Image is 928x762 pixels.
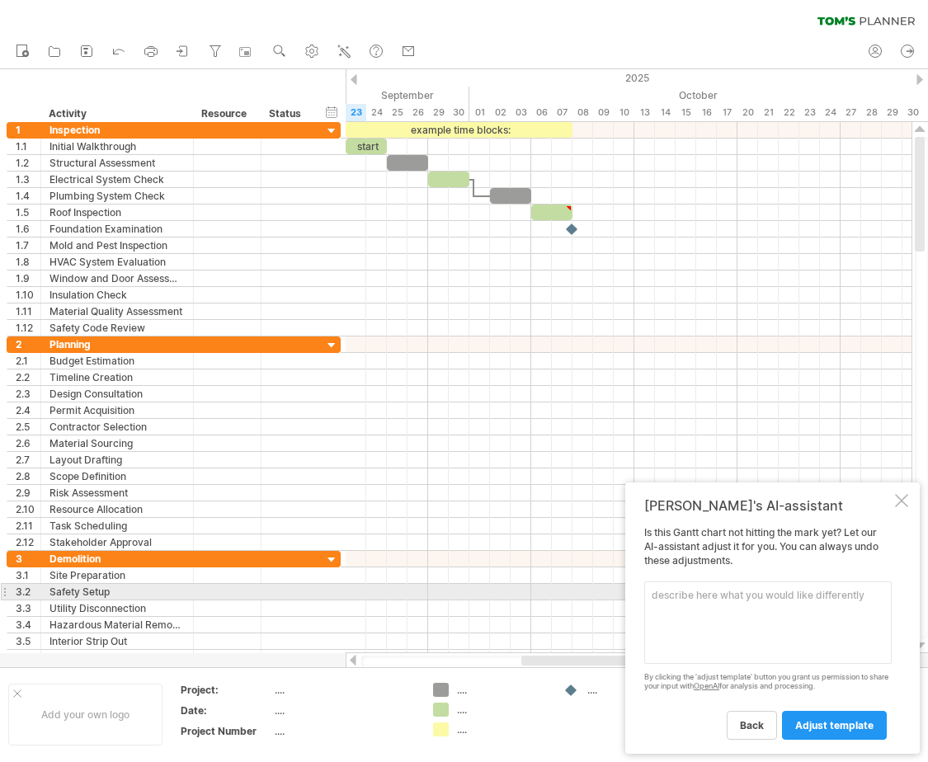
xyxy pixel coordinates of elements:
div: Task Scheduling [49,518,185,534]
div: Scope Definition [49,468,185,484]
div: 1.3 [16,172,40,187]
div: Initial Walkthrough [49,139,185,154]
div: 3.3 [16,600,40,616]
div: Safety Setup [49,584,185,600]
div: Status [269,106,305,122]
div: Monday, 27 October 2025 [841,104,861,121]
div: [PERSON_NAME]'s AI-assistant [644,497,892,514]
div: Structural Assessment [49,155,185,171]
div: Thursday, 23 October 2025 [799,104,820,121]
div: Resource [201,106,252,122]
div: Wednesday, 24 September 2025 [366,104,387,121]
div: Thursday, 30 October 2025 [902,104,923,121]
div: Planning [49,336,185,352]
div: 1 [16,122,40,138]
div: .... [587,683,677,697]
div: Roof Inspection [49,205,185,220]
div: 1.9 [16,270,40,286]
div: Safety Code Review [49,320,185,336]
div: Stakeholder Approval [49,534,185,550]
div: 1.12 [16,320,40,336]
div: 2.10 [16,501,40,517]
div: Tuesday, 23 September 2025 [346,104,366,121]
div: Permit Acquisition [49,402,185,418]
div: 2.6 [16,435,40,451]
div: 3.5 [16,633,40,649]
div: 1.6 [16,221,40,237]
div: By clicking the 'adjust template' button you grant us permission to share your input with for ana... [644,673,892,691]
div: .... [457,703,547,717]
div: Material Sourcing [49,435,185,451]
div: .... [275,703,413,717]
div: example time blocks: [346,122,572,138]
div: 2.2 [16,369,40,385]
div: 2.3 [16,386,40,402]
div: Foundation Examination [49,221,185,237]
div: Utility Disconnection [49,600,185,616]
a: back [727,711,777,740]
div: 1.1 [16,139,40,154]
div: Wednesday, 1 October 2025 [469,104,490,121]
div: Monday, 6 October 2025 [531,104,552,121]
div: 3.6 [16,650,40,666]
div: Resource Allocation [49,501,185,517]
div: 2.1 [16,353,40,369]
div: 1.11 [16,303,40,319]
div: 2.4 [16,402,40,418]
div: Monday, 20 October 2025 [737,104,758,121]
div: Friday, 26 September 2025 [407,104,428,121]
div: Wednesday, 22 October 2025 [779,104,799,121]
div: 3.1 [16,567,40,583]
div: Thursday, 16 October 2025 [696,104,717,121]
div: Activity [49,106,184,122]
div: 2.12 [16,534,40,550]
div: Risk Assessment [49,485,185,501]
div: Date: [181,703,271,717]
div: Tuesday, 30 September 2025 [449,104,469,121]
span: adjust template [795,719,874,731]
div: Timeline Creation [49,369,185,385]
div: Plumbing System Check [49,188,185,204]
div: Add your own logo [8,684,163,746]
div: .... [457,683,547,697]
div: 1.4 [16,188,40,204]
div: Friday, 17 October 2025 [717,104,737,121]
div: 3 [16,551,40,567]
div: 2.11 [16,518,40,534]
a: adjust template [782,711,887,740]
div: 3.4 [16,617,40,633]
div: Layout Drafting [49,452,185,468]
div: .... [457,722,547,736]
div: Site Preparation [49,567,185,583]
div: .... [275,683,413,697]
div: Tuesday, 21 October 2025 [758,104,779,121]
div: Tuesday, 14 October 2025 [655,104,676,121]
div: 1.7 [16,238,40,253]
div: Interior Strip Out [49,633,185,649]
div: 1.2 [16,155,40,171]
div: .... [275,724,413,738]
div: 1.10 [16,287,40,303]
div: 1.5 [16,205,40,220]
div: 3.2 [16,584,40,600]
div: start [346,139,387,154]
div: Friday, 10 October 2025 [614,104,634,121]
div: 2.9 [16,485,40,501]
div: Tuesday, 28 October 2025 [861,104,882,121]
div: Demolition [49,551,185,567]
div: Project Number [181,724,271,738]
span: back [740,719,764,731]
div: Thursday, 9 October 2025 [593,104,614,121]
div: Friday, 24 October 2025 [820,104,841,121]
div: Material Quality Assessment [49,303,185,319]
div: Wednesday, 8 October 2025 [572,104,593,121]
a: OpenAI [694,681,719,690]
div: Design Consultation [49,386,185,402]
div: Insulation Check [49,287,185,303]
div: Electrical System Check [49,172,185,187]
div: HVAC System Evaluation [49,254,185,270]
div: 2.8 [16,468,40,484]
div: Window and Door Assessment [49,270,185,286]
div: Wednesday, 15 October 2025 [676,104,696,121]
div: Wall Demolition [49,650,185,666]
